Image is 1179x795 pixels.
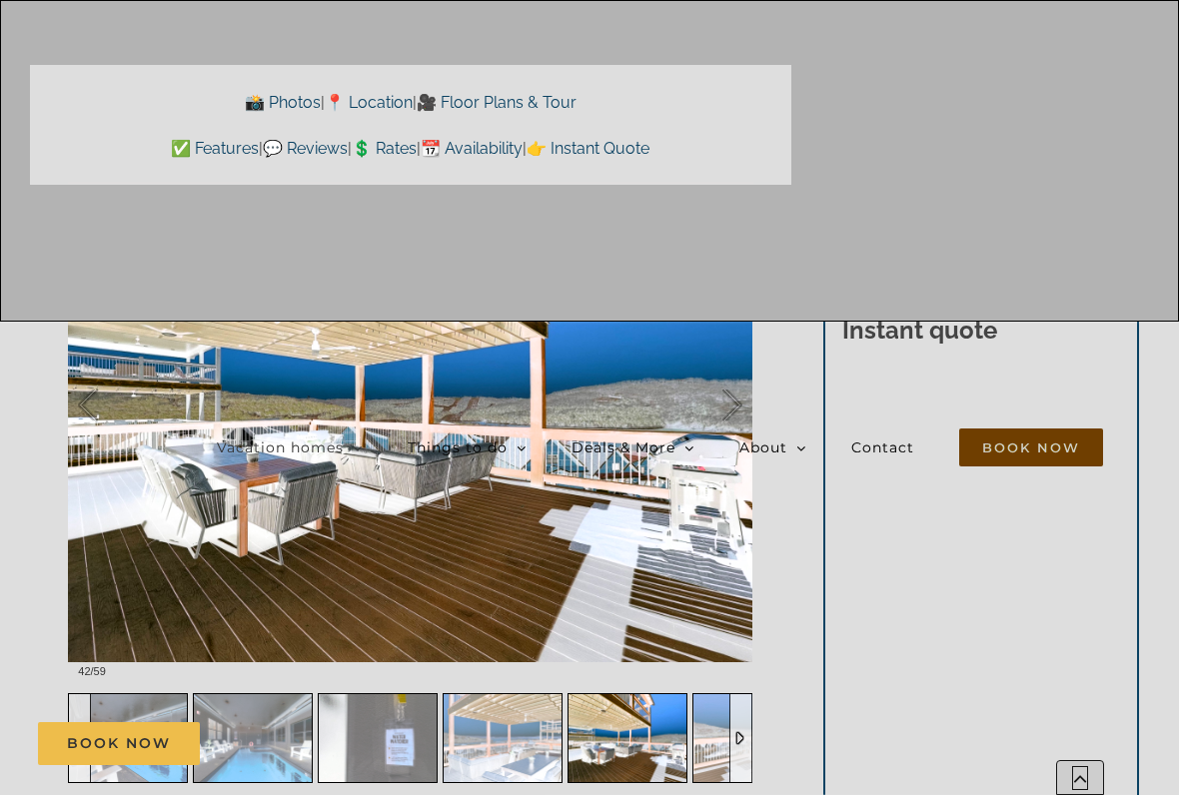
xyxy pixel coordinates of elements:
[959,428,1103,466] span: Book Now
[693,694,811,783] img: Highland-Retreat-vacation-home-rental-Table-Rock-Lake-77-scaled.jpg-nggid03310-ngg0dyn-120x90-00f...
[851,303,914,592] a: Contact
[739,303,806,592] a: About
[739,440,787,454] span: About
[444,694,562,783] img: Highland-Retreat-vacation-home-rental-Table-Rock-Lake-75-scaled.jpg-nggid03309-ngg0dyn-120x90-00f...
[171,139,259,158] a: ✅ Features
[319,694,437,783] img: Highland-Retreat-vacation-home-rental-Table-Rock-Lake-67-scaled.jpg-nggid03304-ngg0dyn-120x90-00f...
[527,139,649,158] a: 👉 Instant Quote
[572,303,694,592] a: Deals & More
[217,303,1103,592] nav: Main Menu Sticky
[569,694,686,783] img: Highland-Retreat-vacation-home-rental-Table-Rock-Lake-72-scaled.jpg-nggid03308-ngg0dyn-120x90-00f...
[408,303,527,592] a: Things to do
[69,694,187,783] img: Highland-Retreat-vacation-home-rental-Table-Rock-Lake-71-scaled.jpg-nggid03307-ngg0dyn-120x90-00f...
[68,136,752,162] p: | | | |
[38,722,200,765] a: Book Now
[325,93,413,112] a: 📍 Location
[67,735,171,752] span: Book Now
[217,303,363,592] a: Vacation homes
[851,440,914,454] span: Contact
[417,93,577,112] a: 🎥 Floor Plans & Tour
[263,139,348,158] a: 💬 Reviews
[68,90,752,116] p: | |
[408,440,508,454] span: Things to do
[194,694,312,783] img: Highland-Retreat-vacation-home-rental-Table-Rock-Lake-70-scaled.jpg-nggid03306-ngg0dyn-120x90-00f...
[245,93,321,112] a: 📸 Photos
[352,139,417,158] a: 💲 Rates
[217,440,344,454] span: Vacation homes
[572,440,675,454] span: Deals & More
[421,139,523,158] a: 📆 Availability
